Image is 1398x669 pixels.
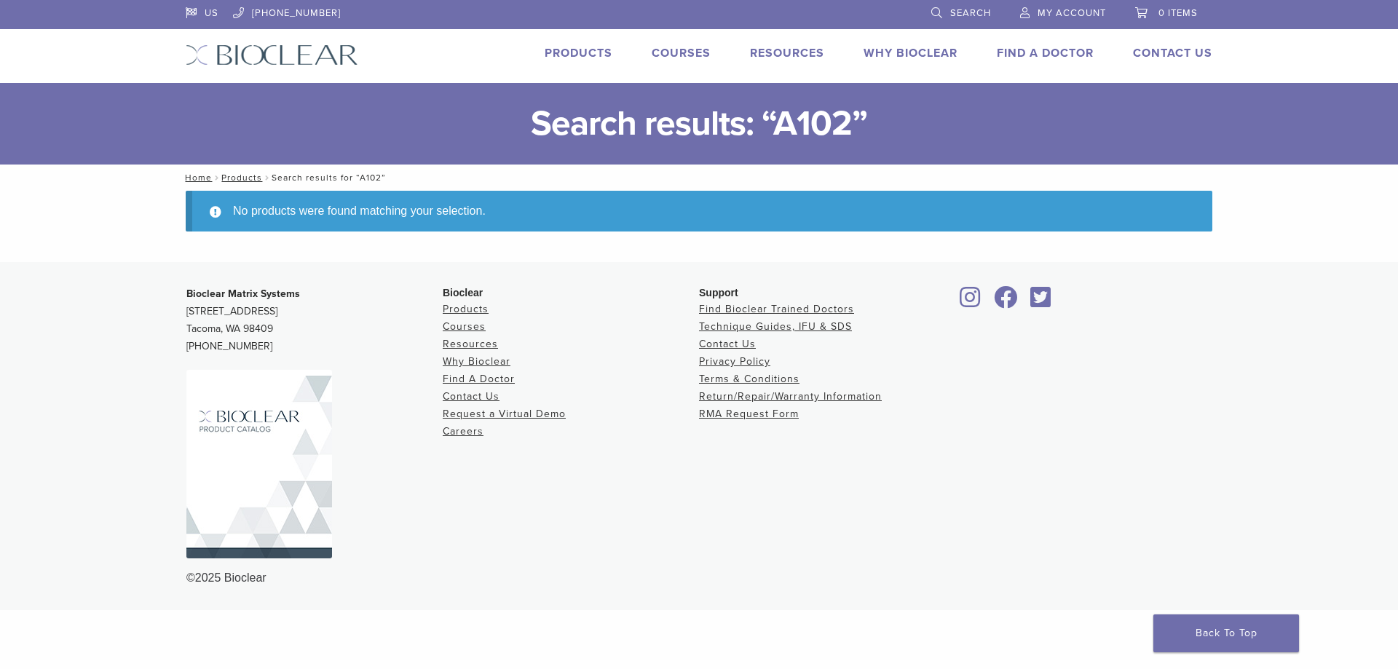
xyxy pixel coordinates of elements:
[1153,614,1299,652] a: Back To Top
[989,295,1022,309] a: Bioclear
[443,338,498,350] a: Resources
[443,320,486,333] a: Courses
[1025,295,1056,309] a: Bioclear
[443,408,566,420] a: Request a Virtual Demo
[699,373,799,385] a: Terms & Conditions
[186,285,443,355] p: [STREET_ADDRESS] Tacoma, WA 98409 [PHONE_NUMBER]
[186,288,300,300] strong: Bioclear Matrix Systems
[750,46,824,60] a: Resources
[699,287,738,298] span: Support
[443,303,489,315] a: Products
[1133,46,1212,60] a: Contact Us
[443,425,483,438] a: Careers
[997,46,1094,60] a: Find A Doctor
[699,355,770,368] a: Privacy Policy
[699,303,854,315] a: Find Bioclear Trained Doctors
[443,287,483,298] span: Bioclear
[186,191,1212,231] div: No products were found matching your selection.
[699,320,852,333] a: Technique Guides, IFU & SDS
[186,44,358,66] img: Bioclear
[221,173,262,183] a: Products
[262,174,272,181] span: /
[443,373,515,385] a: Find A Doctor
[181,173,212,183] a: Home
[443,355,510,368] a: Why Bioclear
[699,390,882,403] a: Return/Repair/Warranty Information
[652,46,711,60] a: Courses
[212,174,221,181] span: /
[175,165,1223,191] nav: Search results for “A102”
[1158,7,1198,19] span: 0 items
[699,338,756,350] a: Contact Us
[186,370,332,558] img: Bioclear
[186,569,1212,587] div: ©2025 Bioclear
[955,295,986,309] a: Bioclear
[1038,7,1106,19] span: My Account
[864,46,957,60] a: Why Bioclear
[699,408,799,420] a: RMA Request Form
[443,390,499,403] a: Contact Us
[950,7,991,19] span: Search
[545,46,612,60] a: Products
